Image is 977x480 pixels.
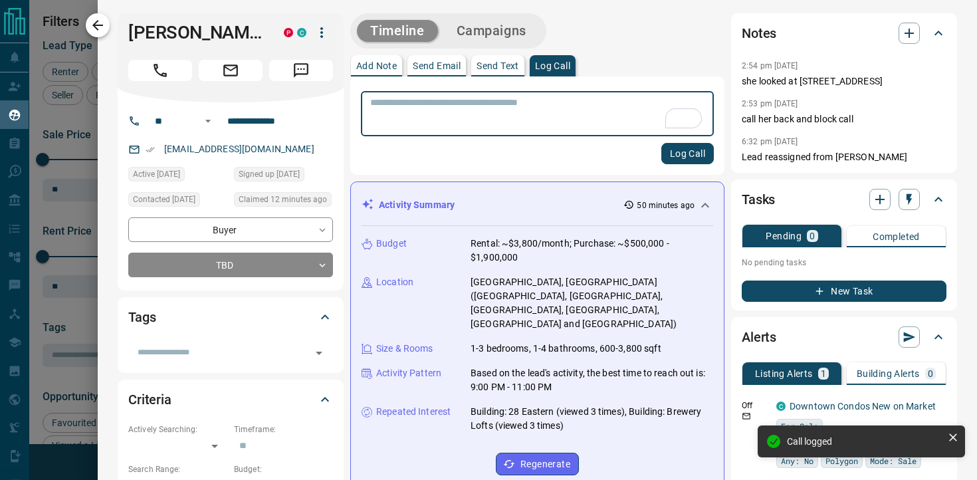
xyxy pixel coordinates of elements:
[873,232,920,241] p: Completed
[787,436,942,447] div: Call logged
[742,61,798,70] p: 2:54 pm [DATE]
[128,192,227,211] div: Wed Oct 06 2021
[200,113,216,129] button: Open
[742,150,946,164] p: Lead reassigned from [PERSON_NAME]
[443,20,540,42] button: Campaigns
[362,193,713,217] div: Activity Summary50 minutes ago
[471,405,713,433] p: Building: 28 Eastern (viewed 3 times), Building: Brewery Lofts (viewed 3 times)
[661,143,714,164] button: Log Call
[766,231,802,241] p: Pending
[128,253,333,277] div: TBD
[133,193,195,206] span: Contacted [DATE]
[821,369,826,378] p: 1
[128,167,227,185] div: Sat Oct 04 2025
[284,28,293,37] div: property.ca
[928,369,933,378] p: 0
[128,217,333,242] div: Buyer
[742,400,768,412] p: Off
[742,137,798,146] p: 6:32 pm [DATE]
[128,389,171,410] h2: Criteria
[199,60,263,81] span: Email
[742,17,946,49] div: Notes
[742,74,946,88] p: she looked at [STREET_ADDRESS]
[239,193,327,206] span: Claimed 12 minutes ago
[781,420,818,433] span: For Sale
[234,463,333,475] p: Budget:
[810,231,815,241] p: 0
[742,253,946,273] p: No pending tasks
[234,167,333,185] div: Mon Mar 05 2018
[742,326,776,348] h2: Alerts
[164,144,314,154] a: [EMAIL_ADDRESS][DOMAIN_NAME]
[239,168,300,181] span: Signed up [DATE]
[477,61,519,70] p: Send Text
[376,342,433,356] p: Size & Rooms
[742,23,776,44] h2: Notes
[742,321,946,353] div: Alerts
[356,61,397,70] p: Add Note
[376,405,451,419] p: Repeated Interest
[376,275,413,289] p: Location
[128,301,333,333] div: Tags
[776,402,786,411] div: condos.ca
[128,60,192,81] span: Call
[496,453,579,475] button: Regenerate
[297,28,306,37] div: condos.ca
[128,463,227,475] p: Search Range:
[471,237,713,265] p: Rental: ~$3,800/month; Purchase: ~$500,000 - $1,900,000
[755,369,813,378] p: Listing Alerts
[742,189,775,210] h2: Tasks
[742,183,946,215] div: Tasks
[376,366,441,380] p: Activity Pattern
[234,423,333,435] p: Timeframe:
[128,384,333,416] div: Criteria
[146,145,155,154] svg: Email Verified
[742,112,946,126] p: call her back and block call
[471,275,713,331] p: [GEOGRAPHIC_DATA], [GEOGRAPHIC_DATA] ([GEOGRAPHIC_DATA], [GEOGRAPHIC_DATA], [GEOGRAPHIC_DATA], [G...
[128,423,227,435] p: Actively Searching:
[790,401,936,412] a: Downtown Condos New on Market
[133,168,180,181] span: Active [DATE]
[742,412,751,421] svg: Email
[742,99,798,108] p: 2:53 pm [DATE]
[742,281,946,302] button: New Task
[471,366,713,394] p: Based on the lead's activity, the best time to reach out is: 9:00 PM - 11:00 PM
[234,192,333,211] div: Tue Oct 14 2025
[857,369,920,378] p: Building Alerts
[376,237,407,251] p: Budget
[269,60,333,81] span: Message
[471,342,661,356] p: 1-3 bedrooms, 1-4 bathrooms, 600-3,800 sqft
[413,61,461,70] p: Send Email
[370,97,705,131] textarea: To enrich screen reader interactions, please activate Accessibility in Grammarly extension settings
[310,344,328,362] button: Open
[637,199,695,211] p: 50 minutes ago
[128,22,264,43] h1: [PERSON_NAME]
[379,198,455,212] p: Activity Summary
[357,20,438,42] button: Timeline
[535,61,570,70] p: Log Call
[128,306,156,328] h2: Tags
